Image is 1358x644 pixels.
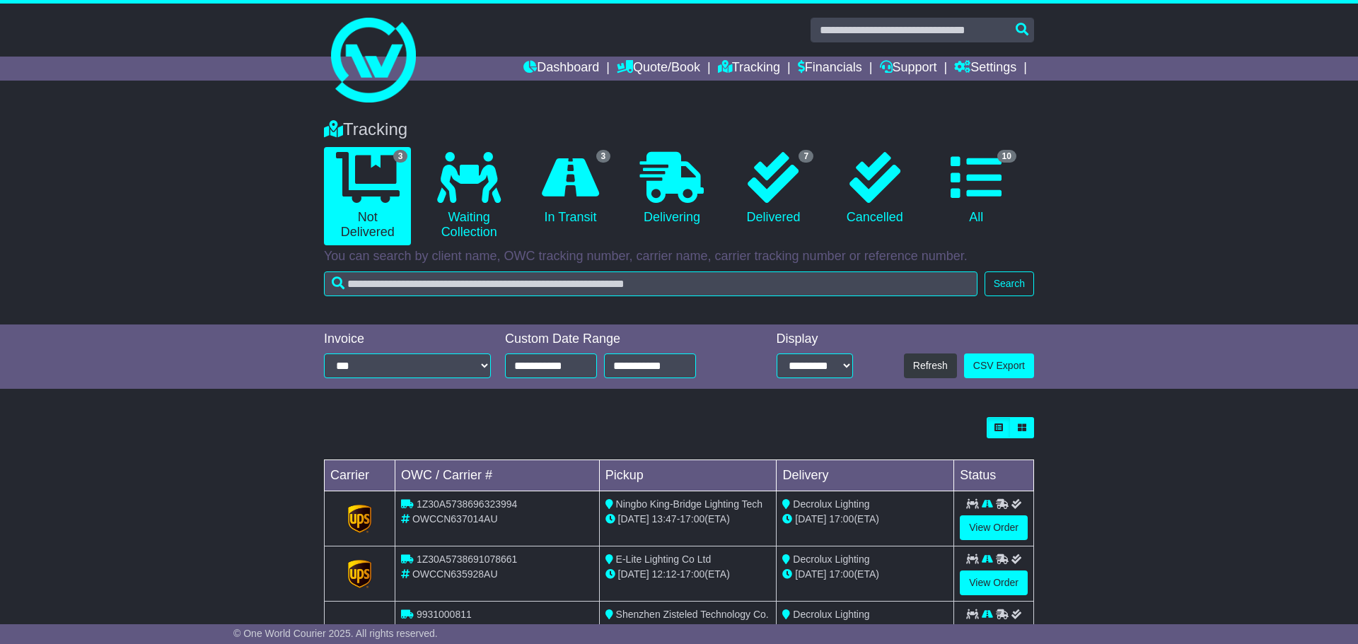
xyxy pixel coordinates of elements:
span: 17:00 [680,513,704,525]
td: Carrier [325,460,395,491]
span: Decrolux Lighting [793,609,869,620]
span: 3 [393,150,408,163]
div: (ETA) [782,512,948,527]
div: (ETA) [782,567,948,582]
span: 1Z30A5738691078661 [417,554,517,565]
td: OWC / Carrier # [395,460,600,491]
span: E-Lite Lighting Co Ltd [616,554,712,565]
td: Pickup [599,460,777,491]
img: GetCarrierServiceLogo [348,505,372,533]
span: [DATE] [618,513,649,525]
a: CSV Export [964,353,1034,378]
span: 9931000811 [417,609,472,620]
span: Decrolux Lighting [793,554,869,565]
span: 17:00 [829,513,854,525]
span: 17:00 [680,568,704,580]
span: © One World Courier 2025. All rights reserved. [233,628,438,639]
div: Display [777,332,853,347]
a: View Order [960,515,1028,540]
a: Support [880,57,937,81]
a: 3 Not Delivered [324,147,411,245]
a: Delivering [628,147,715,230]
td: Delivery [777,460,954,491]
div: - (ETA) [605,567,771,582]
span: 7 [799,150,813,163]
a: Cancelled [831,147,918,230]
a: Tracking [718,57,780,81]
a: Financials [798,57,862,81]
span: 10 [997,150,1016,163]
span: 3 [596,150,611,163]
a: View Order [960,570,1028,595]
div: Tracking [317,119,1041,140]
span: 17:00 [829,568,854,580]
div: Custom Date Range [505,332,732,347]
div: (ETA) [782,622,948,637]
span: Shenzhen Zisteled Technology Co. Ltd [605,609,769,635]
td: Status [954,460,1034,491]
span: OWCCN635928AU [412,568,498,580]
img: GetCarrierServiceLogo [348,560,372,588]
a: 10 All [933,147,1020,230]
a: 7 Delivered [730,147,817,230]
span: Ningbo King-Bridge Lighting Tech [616,498,763,510]
a: Waiting Collection [425,147,512,245]
button: Refresh [904,353,957,378]
span: 1Z30A5738696323994 [417,498,517,510]
a: Dashboard [523,57,599,81]
span: [DATE] [795,513,826,525]
a: Quote/Book [617,57,700,81]
div: - (ETA) [605,512,771,527]
span: 13:47 [652,513,677,525]
a: 3 In Transit [527,147,614,230]
p: You can search by client name, OWC tracking number, carrier name, carrier tracking number or refe... [324,249,1034,264]
span: Decrolux Lighting [793,498,869,510]
span: 12:12 [652,568,677,580]
a: Settings [954,57,1016,81]
span: [DATE] [618,568,649,580]
div: Invoice [324,332,491,347]
span: [DATE] [795,568,826,580]
span: OWCCN637014AU [412,513,498,525]
button: Search [985,271,1034,296]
